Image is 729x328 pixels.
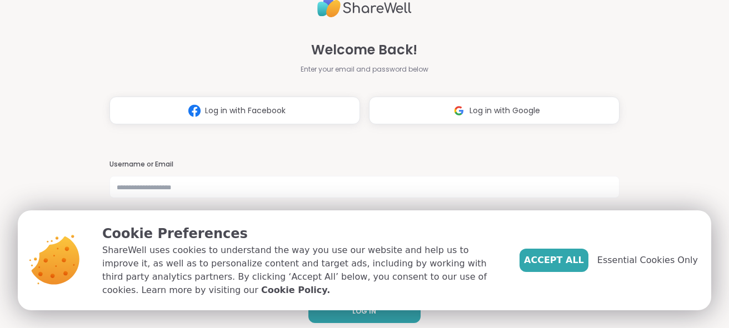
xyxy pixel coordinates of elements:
[308,300,421,323] button: LOG IN
[520,249,588,272] button: Accept All
[352,306,376,316] span: LOG IN
[205,105,286,117] span: Log in with Facebook
[109,160,620,169] h3: Username or Email
[102,244,502,297] p: ShareWell uses cookies to understand the way you use our website and help us to improve it, as we...
[109,97,360,124] button: Log in with Facebook
[448,100,470,121] img: ShareWell Logomark
[369,97,620,124] button: Log in with Google
[470,105,540,117] span: Log in with Google
[311,40,417,60] span: Welcome Back!
[597,254,698,267] span: Essential Cookies Only
[524,254,584,267] span: Accept All
[102,224,502,244] p: Cookie Preferences
[184,100,205,121] img: ShareWell Logomark
[261,284,330,297] a: Cookie Policy.
[301,64,428,74] span: Enter your email and password below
